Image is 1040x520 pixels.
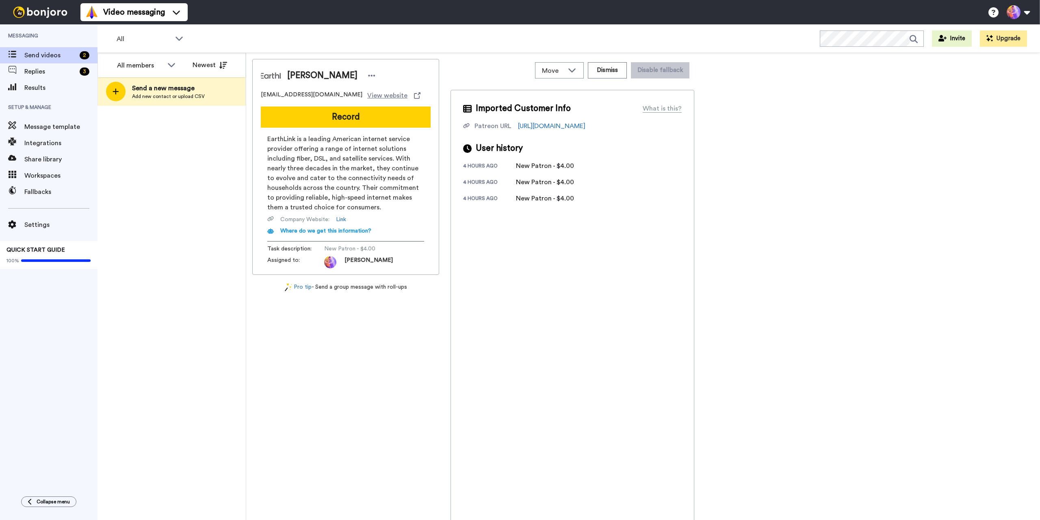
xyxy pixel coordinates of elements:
span: Move [542,66,564,76]
div: 4 hours ago [463,163,516,171]
button: Record [261,107,431,128]
span: QUICK START GUIDE [6,247,65,253]
a: Link [336,215,346,224]
a: View website [367,91,420,100]
button: Disable fallback [631,62,689,78]
button: Collapse menu [21,496,76,507]
span: All [117,34,171,44]
div: New Patron - $4.00 [516,194,574,203]
span: User history [476,142,523,154]
img: photo.jpg [324,256,336,268]
span: Workspaces [24,171,97,181]
span: New Patron - $4.00 [324,245,401,253]
span: Where do we get this information? [280,228,371,234]
span: Replies [24,67,76,76]
span: Collapse menu [37,498,70,505]
span: Imported Customer Info [476,102,571,115]
button: Upgrade [980,30,1027,47]
span: Send videos [24,50,76,60]
div: 2 [80,51,89,59]
span: [PERSON_NAME] [287,70,357,82]
span: Video messaging [103,7,165,18]
button: Invite [932,30,972,47]
span: Message template [24,122,97,132]
span: Share library [24,154,97,164]
div: New Patron - $4.00 [516,161,574,171]
span: Settings [24,220,97,230]
div: Patreon URL [474,121,511,131]
span: Add new contact or upload CSV [132,93,205,100]
div: New Patron - $4.00 [516,177,574,187]
span: 100% [6,257,19,264]
span: Integrations [24,138,97,148]
div: 3 [80,67,89,76]
a: Pro tip [285,283,312,292]
span: EarthLink is a leading American internet service provider offering a range of internet solutions ... [267,134,424,212]
span: Assigned to: [267,256,324,268]
span: Task description : [267,245,324,253]
div: All members [117,61,163,70]
span: [PERSON_NAME] [344,256,393,268]
button: Newest [186,57,233,73]
img: Image of Robert [261,65,281,86]
span: Results [24,83,97,93]
div: 4 hours ago [463,195,516,203]
span: Company Website : [280,215,329,224]
div: 4 hours ago [463,179,516,187]
img: vm-color.svg [85,6,98,19]
a: [URL][DOMAIN_NAME] [518,123,585,129]
span: [EMAIL_ADDRESS][DOMAIN_NAME] [261,91,362,100]
span: Send a new message [132,83,205,93]
span: Fallbacks [24,187,97,197]
img: magic-wand.svg [285,283,292,292]
button: Dismiss [588,62,627,78]
span: View website [367,91,407,100]
div: What is this? [643,104,682,113]
img: bj-logo-header-white.svg [10,7,71,18]
div: - Send a group message with roll-ups [252,283,439,292]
